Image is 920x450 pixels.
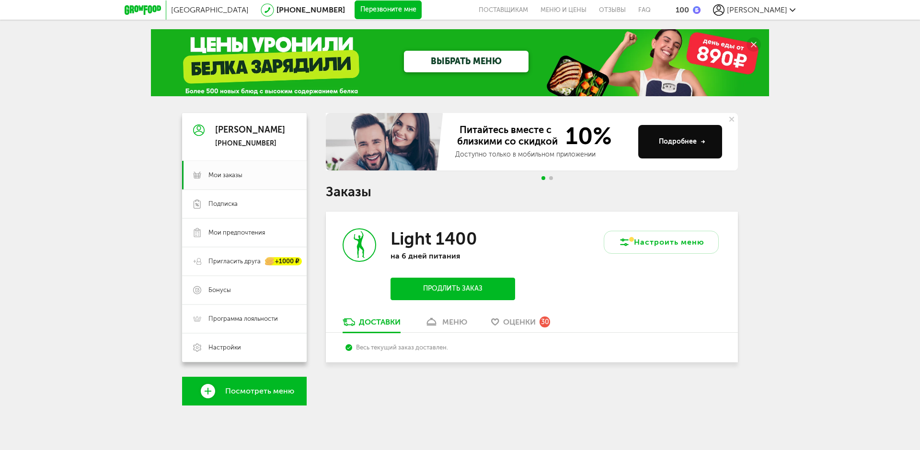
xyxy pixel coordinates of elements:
[215,125,285,135] div: [PERSON_NAME]
[638,125,722,158] button: Подробнее
[208,228,265,237] span: Мои предпочтения
[727,5,787,14] span: [PERSON_NAME]
[455,124,560,148] span: Питайтесь вместе с близкими со скидкой
[541,176,545,180] span: Go to slide 1
[326,186,738,198] h1: Заказы
[215,139,285,148] div: [PHONE_NUMBER]
[359,317,401,326] div: Доставки
[676,5,689,14] div: 100
[503,317,536,326] span: Оценки
[355,0,422,20] button: Перезвоните мне
[276,5,345,14] a: [PHONE_NUMBER]
[442,317,467,326] div: меню
[208,257,261,266] span: Пригласить друга
[486,317,555,332] a: Оценки 30
[208,315,278,323] span: Программа лояльности
[391,251,515,260] p: на 6 дней питания
[182,247,307,276] a: Пригласить друга +1000 ₽
[182,161,307,190] a: Мои заказы
[225,387,294,395] span: Посмотреть меню
[693,6,701,14] img: bonus_b.cdccf46.png
[182,304,307,333] a: Программа лояльности
[560,124,612,148] span: 10%
[182,276,307,304] a: Бонусы
[455,150,631,159] div: Доступно только в мобильном приложении
[171,5,249,14] span: [GEOGRAPHIC_DATA]
[208,200,238,208] span: Подписка
[420,317,472,332] a: меню
[404,51,529,72] a: ВЫБРАТЬ МЕНЮ
[208,343,241,352] span: Настройки
[182,333,307,362] a: Настройки
[208,171,242,180] span: Мои заказы
[549,176,553,180] span: Go to slide 2
[338,317,405,332] a: Доставки
[391,228,477,249] h3: Light 1400
[182,377,307,405] a: Посмотреть меню
[604,231,719,254] button: Настроить меню
[182,218,307,247] a: Мои предпочтения
[208,286,231,294] span: Бонусы
[391,278,515,300] button: Продлить заказ
[345,344,718,351] div: Весь текущий заказ доставлен.
[265,258,302,266] div: +1000 ₽
[182,190,307,218] a: Подписка
[659,137,705,146] div: Подробнее
[540,316,550,327] div: 30
[326,113,446,170] img: family-banner.579af9d.jpg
